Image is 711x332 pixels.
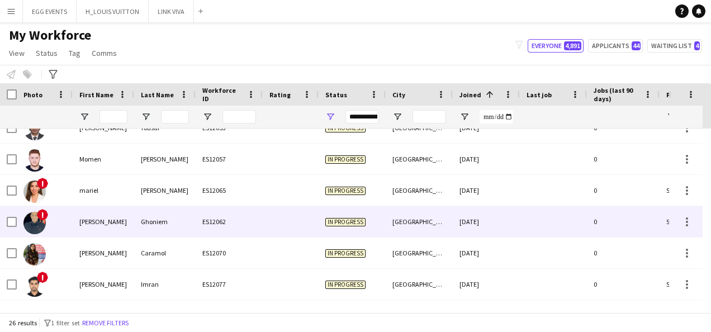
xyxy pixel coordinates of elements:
[9,27,91,44] span: My Workforce
[325,281,366,289] span: In progress
[23,181,46,203] img: mariel caballero
[134,300,196,331] div: [PERSON_NAME]
[92,48,117,58] span: Comms
[99,110,127,124] input: First Name Filter Input
[459,91,481,99] span: Joined
[134,206,196,237] div: Ghoniem
[73,238,134,268] div: [PERSON_NAME]
[587,300,660,331] div: 0
[588,39,643,53] button: Applicants44
[587,238,660,268] div: 0
[46,68,60,81] app-action-btn: Advanced filters
[196,238,263,268] div: ES12070
[4,46,29,60] a: View
[325,91,347,99] span: Status
[37,272,48,283] span: !
[453,269,520,300] div: [DATE]
[587,144,660,174] div: 0
[587,269,660,300] div: 0
[222,110,256,124] input: Workforce ID Filter Input
[413,110,446,124] input: City Filter Input
[23,212,46,234] img: Mohamed Ghoniem
[134,175,196,206] div: [PERSON_NAME]
[149,1,194,22] button: LINK VIVA
[73,206,134,237] div: [PERSON_NAME]
[141,91,174,99] span: Last Name
[73,144,134,174] div: Momen
[23,1,77,22] button: EGG EVENTS
[141,112,151,122] button: Open Filter Menu
[392,112,402,122] button: Open Filter Menu
[80,317,131,329] button: Remove filters
[269,91,291,99] span: Rating
[196,269,263,300] div: ES12077
[528,39,584,53] button: Everyone4,891
[325,124,366,132] span: In progress
[134,238,196,268] div: Caramol
[9,48,25,58] span: View
[453,144,520,174] div: [DATE]
[325,249,366,258] span: In progress
[196,144,263,174] div: ES12057
[69,48,80,58] span: Tag
[386,144,453,174] div: [GEOGRAPHIC_DATA]
[64,46,85,60] a: Tag
[79,112,89,122] button: Open Filter Menu
[202,86,243,103] span: Workforce ID
[202,112,212,122] button: Open Filter Menu
[386,238,453,268] div: [GEOGRAPHIC_DATA]
[459,112,470,122] button: Open Filter Menu
[325,112,335,122] button: Open Filter Menu
[594,86,639,103] span: Jobs (last 90 days)
[134,144,196,174] div: [PERSON_NAME]
[161,110,189,124] input: Last Name Filter Input
[73,269,134,300] div: [PERSON_NAME]
[37,178,48,189] span: !
[386,269,453,300] div: [GEOGRAPHIC_DATA]
[325,155,366,164] span: In progress
[453,300,520,331] div: [DATE]
[79,91,113,99] span: First Name
[77,1,149,22] button: H_LOUIS VUITTON
[37,209,48,220] span: !
[632,41,641,50] span: 44
[325,218,366,226] span: In progress
[51,319,80,327] span: 1 filter set
[453,238,520,268] div: [DATE]
[196,206,263,237] div: ES12062
[23,91,42,99] span: Photo
[36,48,58,58] span: Status
[73,175,134,206] div: mariel
[694,41,700,50] span: 4
[587,206,660,237] div: 0
[196,175,263,206] div: ES12065
[23,118,46,140] img: Habib Yousaf
[527,91,552,99] span: Last job
[386,175,453,206] div: [GEOGRAPHIC_DATA]
[386,206,453,237] div: [GEOGRAPHIC_DATA]
[480,110,513,124] input: Joined Filter Input
[453,175,520,206] div: [DATE]
[453,206,520,237] div: [DATE]
[73,300,134,331] div: [PERSON_NAME]
[23,274,46,297] img: Aashir Imran
[647,39,702,53] button: Waiting list4
[392,91,405,99] span: City
[666,112,676,122] button: Open Filter Menu
[564,41,581,50] span: 4,891
[134,269,196,300] div: Imran
[23,149,46,172] img: Momen Omar
[196,300,263,331] div: ES12088
[325,187,366,195] span: In progress
[31,46,62,60] a: Status
[23,243,46,265] img: Kristina Caramol
[87,46,121,60] a: Comms
[587,175,660,206] div: 0
[666,91,689,99] span: Profile
[386,300,453,331] div: Sharjah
